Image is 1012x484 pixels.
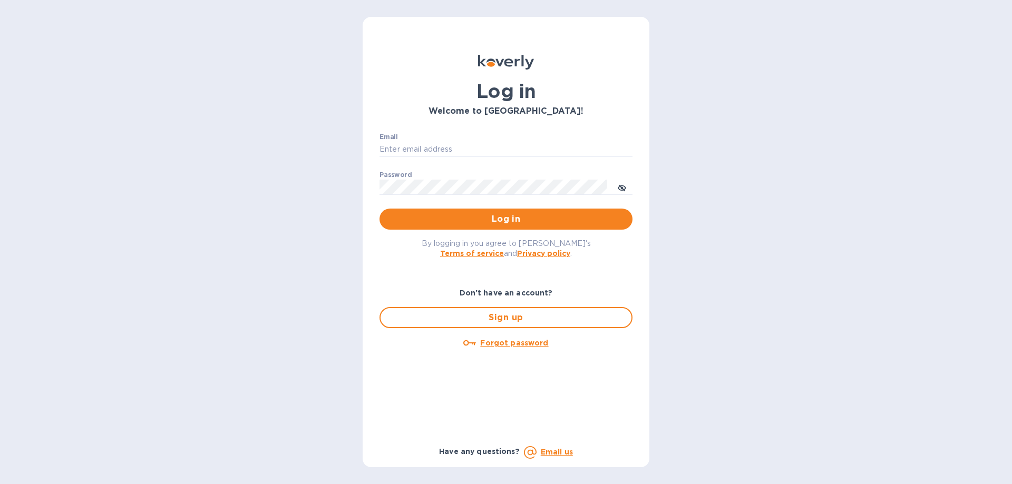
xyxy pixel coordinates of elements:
[478,55,534,70] img: Koverly
[379,142,632,157] input: Enter email address
[389,311,623,324] span: Sign up
[379,209,632,230] button: Log in
[541,448,573,456] a: Email us
[379,106,632,116] h3: Welcome to [GEOGRAPHIC_DATA]!
[439,447,520,456] b: Have any questions?
[480,339,548,347] u: Forgot password
[422,239,591,258] span: By logging in you agree to [PERSON_NAME]'s and .
[460,289,553,297] b: Don't have an account?
[379,134,398,140] label: Email
[388,213,624,225] span: Log in
[379,307,632,328] button: Sign up
[611,176,632,197] button: toggle password visibility
[440,249,504,258] a: Terms of service
[379,172,412,178] label: Password
[379,80,632,102] h1: Log in
[517,249,570,258] a: Privacy policy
